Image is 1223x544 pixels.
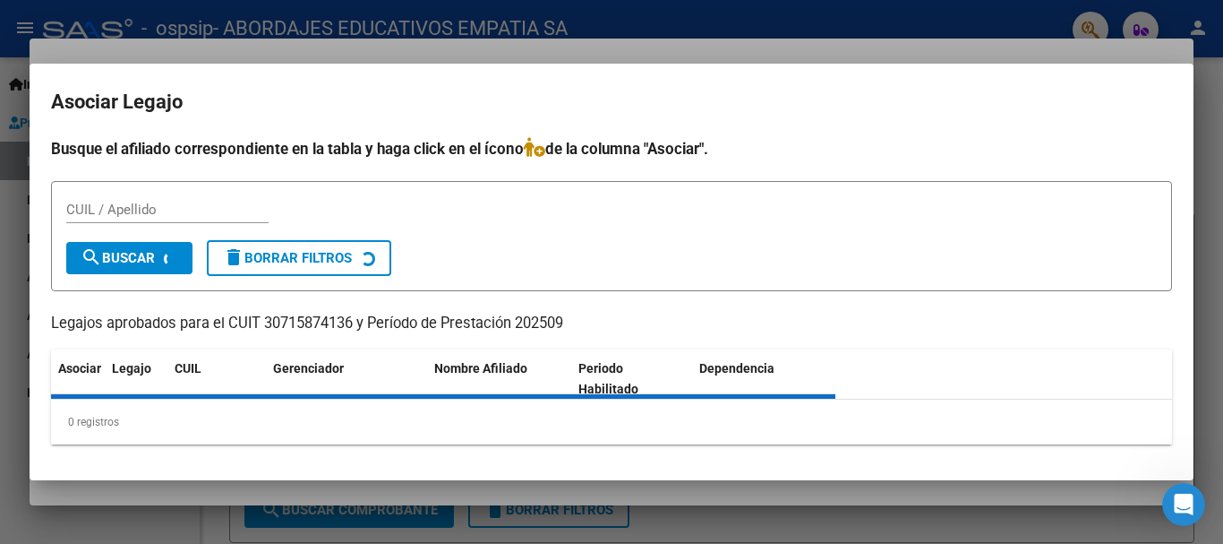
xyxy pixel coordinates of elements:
datatable-header-cell: Nombre Afiliado [427,350,571,409]
iframe: Intercom live chat [1162,483,1205,526]
h4: Busque el afiliado correspondiente en la tabla y haga click en el ícono de la columna "Asociar". [51,137,1172,160]
datatable-header-cell: CUIL [167,350,266,409]
p: Legajos aprobados para el CUIT 30715874136 y Período de Prestación 202509 [51,313,1172,335]
datatable-header-cell: Periodo Habilitado [571,350,692,409]
span: CUIL [175,361,201,376]
datatable-header-cell: Asociar [51,350,105,409]
span: Buscar [81,250,155,266]
mat-icon: delete [223,246,244,268]
mat-icon: search [81,246,102,268]
datatable-header-cell: Legajo [105,350,167,409]
span: Borrar Filtros [223,250,352,266]
h2: Asociar Legajo [51,85,1172,119]
span: Gerenciador [273,361,344,376]
span: Asociar [58,361,101,376]
button: Buscar [66,242,192,274]
datatable-header-cell: Dependencia [692,350,836,409]
span: Nombre Afiliado [434,361,527,376]
button: Borrar Filtros [207,240,391,276]
datatable-header-cell: Gerenciador [266,350,427,409]
div: 0 registros [51,400,1172,445]
span: Periodo Habilitado [578,361,638,396]
span: Dependencia [699,361,774,376]
span: Legajo [112,361,151,376]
